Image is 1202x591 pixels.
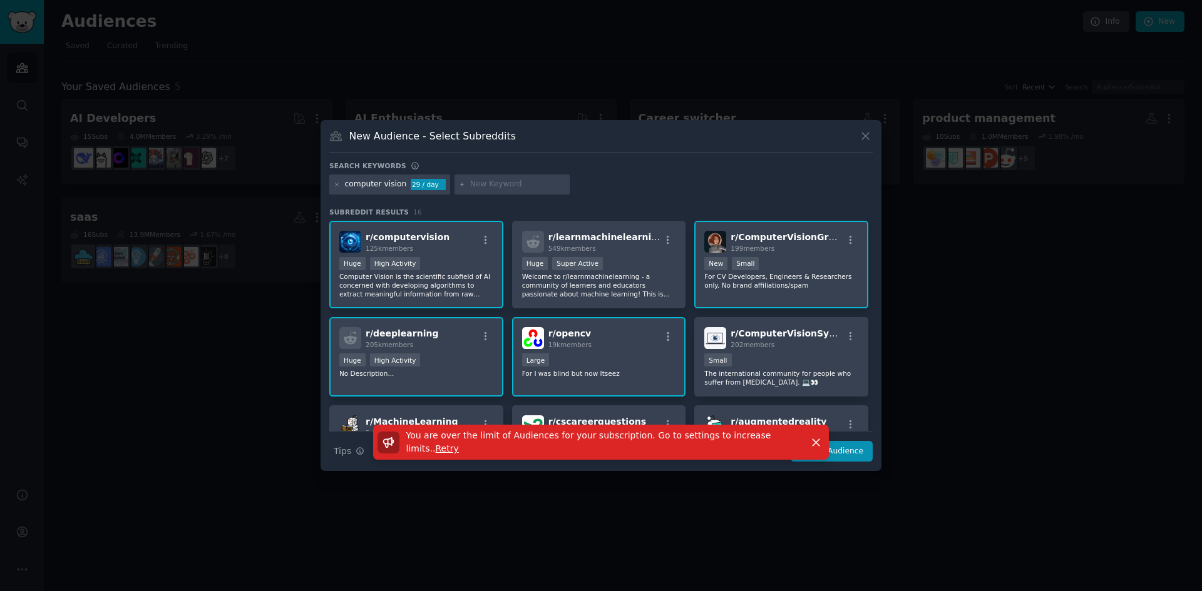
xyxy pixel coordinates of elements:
div: New [704,257,727,270]
span: 202 members [731,341,774,348]
div: Huge [522,257,548,270]
img: opencv [522,327,544,349]
span: Subreddit Results [329,208,409,216]
input: New Keyword [470,179,565,190]
span: 549k members [548,245,596,252]
p: No Description... [339,369,493,378]
span: 19k members [548,341,592,348]
span: 16 [413,208,422,216]
span: You are over the limit of Audiences for your subscription. Go to settings to increase limits. . [406,430,771,453]
h3: Search keywords [329,161,406,170]
div: High Activity [370,257,421,270]
p: Welcome to r/learnmachinelearning - a community of learners and educators passionate about machin... [522,272,676,298]
p: For CV Developers, Engineers & Researchers only. No brand affiliations/spam [704,272,858,290]
span: r/ cscareerquestions [548,417,646,427]
p: For I was blind but now Itseez [522,369,676,378]
div: Large [522,353,550,366]
img: cscareerquestions [522,415,544,437]
span: r/ computervision [366,232,449,242]
div: computer vision [345,179,407,190]
span: 125k members [366,245,413,252]
img: ComputerVisionGroup [704,231,726,253]
span: r/ augmentedreality [731,417,826,427]
div: Super Active [552,257,603,270]
span: r/ deeplearning [366,328,438,338]
div: Huge [339,257,366,270]
div: Small [732,257,759,270]
span: 199 members [731,245,774,252]
span: r/ opencv [548,328,592,338]
div: Small [704,353,731,366]
p: The international community for people who suffer from [MEDICAL_DATA]. 💻👀 [704,369,858,386]
span: 205k members [366,341,413,348]
h3: New Audience - Select Subreddits [349,129,516,143]
span: Retry [436,443,459,453]
p: Computer Vision is the scientific subfield of AI concerned with developing algorithms to extract ... [339,272,493,298]
img: MachineLearning [339,415,361,437]
img: ComputerVisionSyndrom [704,327,726,349]
div: 29 / day [411,179,446,190]
img: computervision [339,231,361,253]
span: r/ MachineLearning [366,417,458,427]
img: augmentedreality [704,415,726,437]
span: r/ ComputerVisionSyndrom [731,328,861,338]
span: r/ ComputerVisionGroup [731,232,847,242]
div: Huge [339,353,366,366]
div: High Activity [370,353,421,366]
span: r/ learnmachinelearning [548,232,664,242]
